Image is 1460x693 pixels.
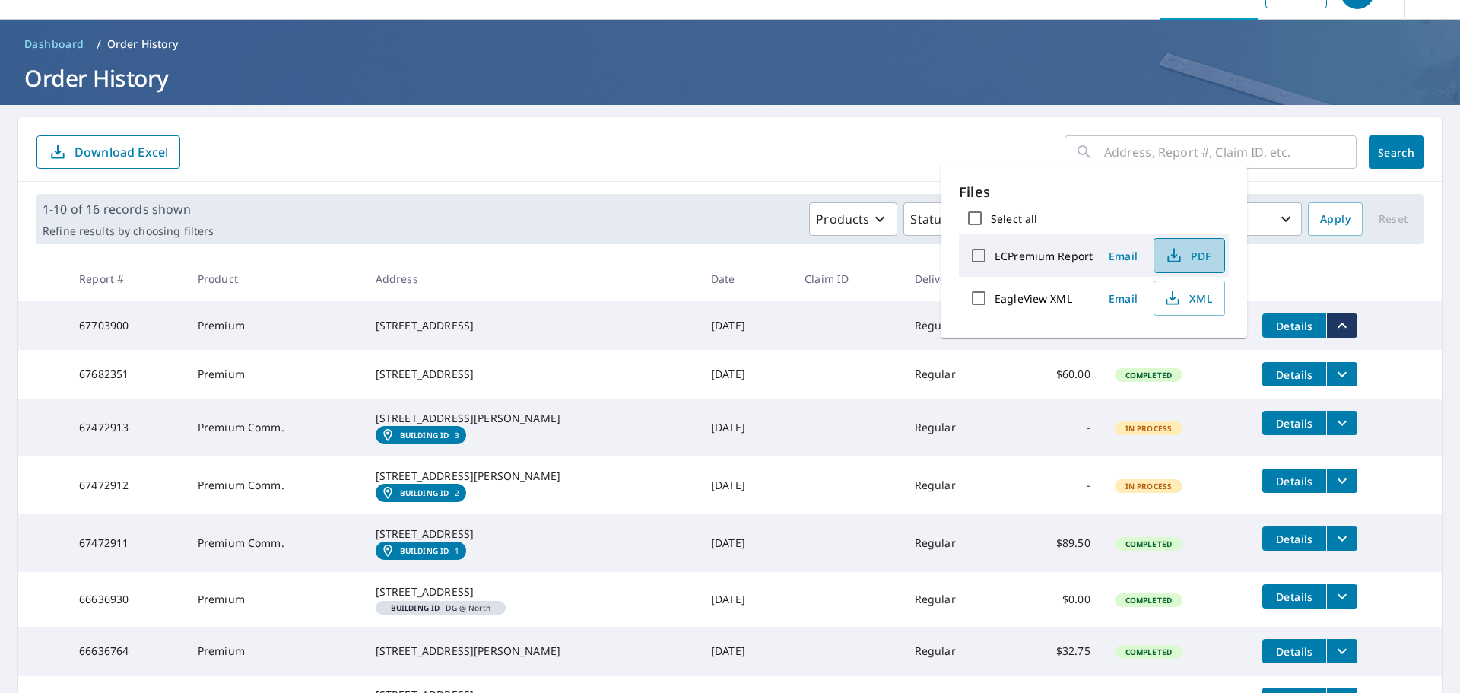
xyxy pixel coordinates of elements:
[903,572,1009,627] td: Regular
[1369,135,1423,169] button: Search
[67,627,186,676] td: 66636764
[376,484,466,502] a: Building ID2
[400,488,449,497] em: Building ID
[1154,238,1225,273] button: PDF
[376,644,687,659] div: [STREET_ADDRESS][PERSON_NAME]
[903,627,1009,676] td: Regular
[382,604,500,612] span: DG @ North
[186,627,363,676] td: Premium
[1008,627,1102,676] td: $32.75
[67,256,186,301] th: Report #
[67,301,186,350] td: 67703900
[376,426,466,444] a: Building ID3
[1262,362,1326,386] button: detailsBtn-67682351
[1271,367,1317,382] span: Details
[699,350,792,399] td: [DATE]
[910,210,947,228] p: Status
[376,584,687,599] div: [STREET_ADDRESS]
[67,456,186,514] td: 67472912
[1326,362,1357,386] button: filesDropdownBtn-67682351
[43,224,214,238] p: Refine results by choosing filters
[809,202,897,236] button: Products
[18,32,90,56] a: Dashboard
[1262,639,1326,663] button: detailsBtn-66636764
[1099,287,1147,310] button: Email
[363,256,699,301] th: Address
[400,431,449,440] em: Building ID
[1320,210,1350,229] span: Apply
[1381,145,1411,160] span: Search
[1163,246,1212,265] span: PDF
[995,249,1093,263] label: ECPremium Report
[699,256,792,301] th: Date
[903,202,976,236] button: Status
[43,200,214,218] p: 1-10 of 16 records shown
[1271,532,1317,546] span: Details
[1105,291,1141,306] span: Email
[1116,370,1181,380] span: Completed
[1116,647,1181,657] span: Completed
[699,627,792,676] td: [DATE]
[1104,131,1357,173] input: Address, Report #, Claim ID, etc.
[1008,572,1102,627] td: $0.00
[186,572,363,627] td: Premium
[903,301,1009,350] td: Regular
[903,350,1009,399] td: Regular
[376,318,687,333] div: [STREET_ADDRESS]
[376,411,687,426] div: [STREET_ADDRESS][PERSON_NAME]
[816,210,869,228] p: Products
[186,256,363,301] th: Product
[1116,481,1182,491] span: In Process
[1116,595,1181,606] span: Completed
[36,135,180,169] button: Download Excel
[1116,423,1182,434] span: In Process
[186,456,363,514] td: Premium Comm.
[67,350,186,399] td: 67682351
[903,256,1009,301] th: Delivery
[107,37,179,52] p: Order History
[1163,289,1212,307] span: XML
[97,35,101,53] li: /
[1326,639,1357,663] button: filesDropdownBtn-66636764
[699,456,792,514] td: [DATE]
[75,144,168,161] p: Download Excel
[1154,281,1225,316] button: XML
[1271,644,1317,659] span: Details
[1308,202,1363,236] button: Apply
[991,211,1037,226] label: Select all
[391,604,440,612] em: Building ID
[18,62,1442,94] h1: Order History
[376,526,687,542] div: [STREET_ADDRESS]
[1326,313,1357,338] button: filesDropdownBtn-67703900
[903,456,1009,514] td: Regular
[376,367,687,382] div: [STREET_ADDRESS]
[1326,584,1357,609] button: filesDropdownBtn-66636930
[1262,313,1326,338] button: detailsBtn-67703900
[1262,526,1326,551] button: detailsBtn-67472911
[1262,469,1326,493] button: detailsBtn-67472912
[186,350,363,399] td: Premium
[1271,590,1317,604] span: Details
[699,399,792,456] td: [DATE]
[67,399,186,456] td: 67472913
[1326,526,1357,551] button: filesDropdownBtn-67472911
[699,572,792,627] td: [DATE]
[959,182,1229,202] p: Files
[1008,350,1102,399] td: $60.00
[903,514,1009,572] td: Regular
[24,37,84,52] span: Dashboard
[903,399,1009,456] td: Regular
[376,542,466,560] a: Building ID1
[1008,514,1102,572] td: $89.50
[792,256,903,301] th: Claim ID
[1271,474,1317,488] span: Details
[1326,469,1357,493] button: filesDropdownBtn-67472912
[1271,319,1317,333] span: Details
[186,399,363,456] td: Premium Comm.
[699,514,792,572] td: [DATE]
[186,514,363,572] td: Premium Comm.
[186,301,363,350] td: Premium
[18,32,1442,56] nav: breadcrumb
[1262,411,1326,435] button: detailsBtn-67472913
[67,572,186,627] td: 66636930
